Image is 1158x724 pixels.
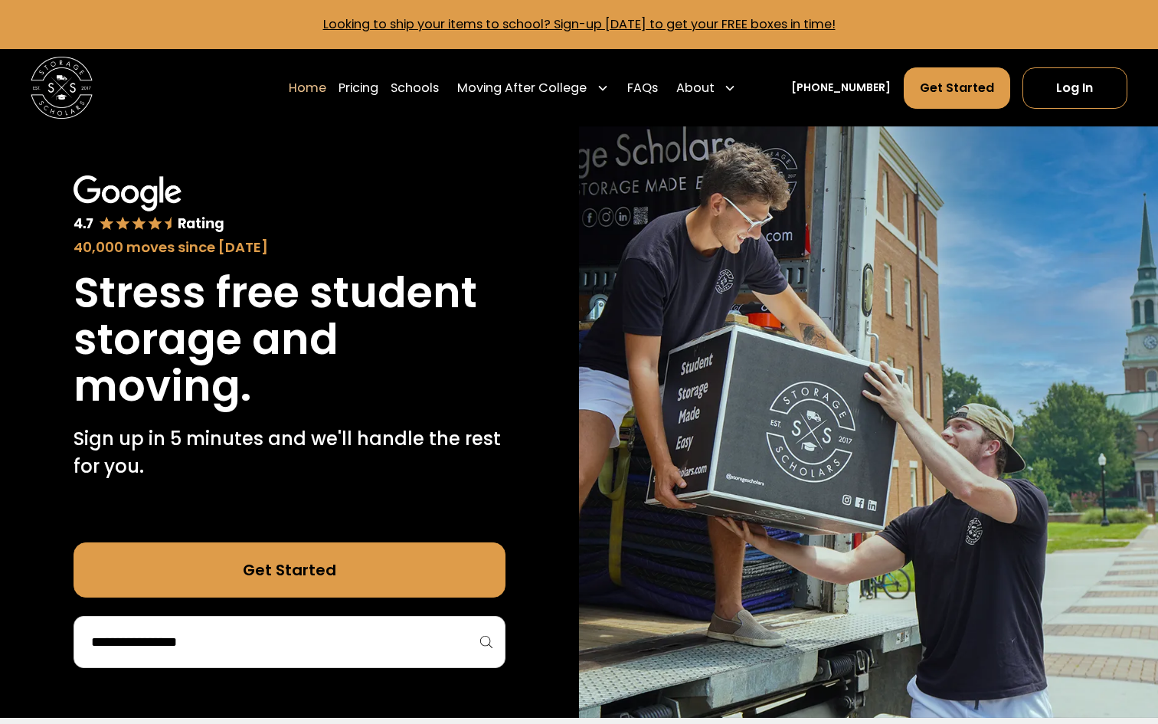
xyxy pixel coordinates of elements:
[31,57,93,119] a: home
[670,67,742,110] div: About
[339,67,378,110] a: Pricing
[579,126,1158,718] img: Storage Scholars makes moving and storage easy.
[1022,67,1127,109] a: Log In
[74,237,505,257] div: 40,000 moves since [DATE]
[676,79,715,97] div: About
[74,175,224,233] img: Google 4.7 star rating
[289,67,326,110] a: Home
[31,57,93,119] img: Storage Scholars main logo
[74,425,505,480] p: Sign up in 5 minutes and we'll handle the rest for you.
[391,67,439,110] a: Schools
[904,67,1010,109] a: Get Started
[74,542,505,598] a: Get Started
[627,67,658,110] a: FAQs
[457,79,587,97] div: Moving After College
[791,80,891,96] a: [PHONE_NUMBER]
[323,15,836,33] a: Looking to ship your items to school? Sign-up [DATE] to get your FREE boxes in time!
[74,270,505,410] h1: Stress free student storage and moving.
[451,67,614,110] div: Moving After College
